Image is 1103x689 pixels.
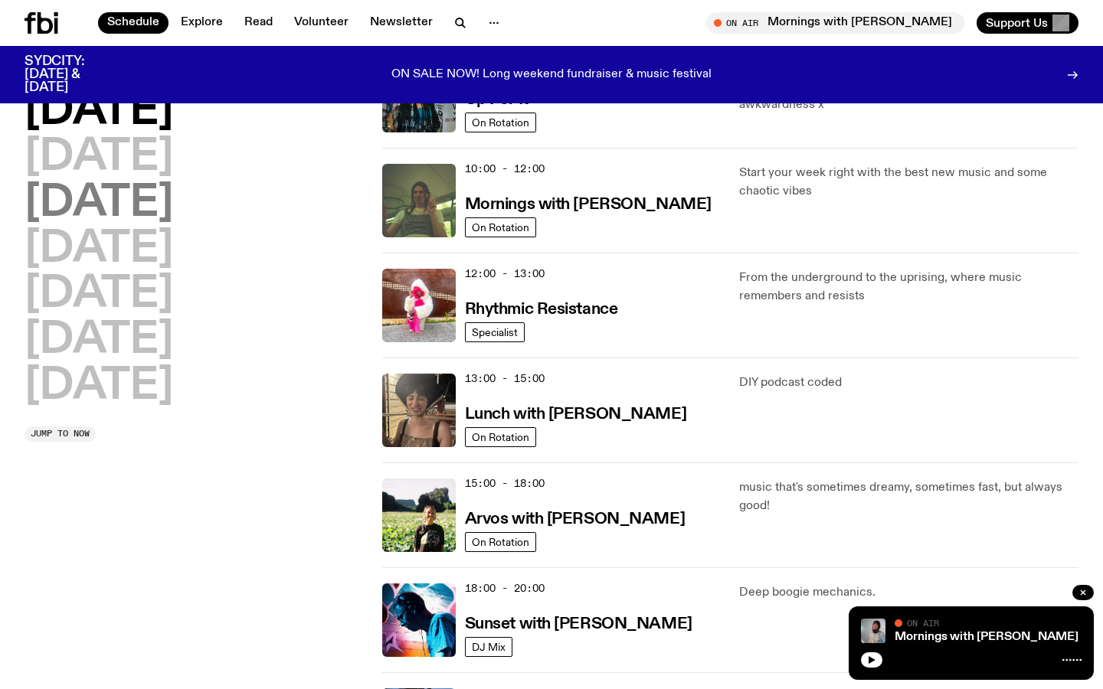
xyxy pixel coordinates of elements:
span: On Rotation [472,431,529,442]
h3: Mornings with [PERSON_NAME] [465,197,712,213]
span: 15:00 - 18:00 [465,476,545,491]
button: [DATE] [25,90,173,133]
h3: Sunset with [PERSON_NAME] [465,616,692,632]
button: [DATE] [25,273,173,316]
button: Jump to now [25,426,96,442]
button: On AirMornings with [PERSON_NAME] [706,12,964,34]
a: On Rotation [465,113,536,132]
a: Specialist [465,322,525,342]
p: Deep boogie mechanics. [739,583,1078,602]
p: DIY podcast coded [739,374,1078,392]
h3: Lunch with [PERSON_NAME] [465,407,686,423]
a: Arvos with [PERSON_NAME] [465,508,685,527]
img: Kana Frazer is smiling at the camera with her head tilted slightly to her left. She wears big bla... [861,619,885,643]
a: Sunset with [PERSON_NAME] [465,613,692,632]
a: Newsletter [361,12,442,34]
a: On Rotation [465,532,536,552]
h3: Arvos with [PERSON_NAME] [465,511,685,527]
p: Start your week right with the best new music and some chaotic vibes [739,164,1078,201]
button: [DATE] [25,319,173,362]
span: Specialist [472,326,518,338]
a: Explore [172,12,232,34]
a: Lunch with [PERSON_NAME] [465,403,686,423]
a: Rhythmic Resistance [465,299,618,318]
button: [DATE] [25,365,173,408]
img: Jim Kretschmer in a really cute outfit with cute braids, standing on a train holding up a peace s... [382,164,456,237]
span: Jump to now [31,429,90,438]
span: On Rotation [472,116,529,128]
span: On Air [907,618,939,628]
span: 10:00 - 12:00 [465,162,545,176]
span: On Rotation [472,221,529,233]
h3: SYDCITY: [DATE] & [DATE] [25,55,123,94]
span: 12:00 - 13:00 [465,266,545,281]
a: Read [235,12,282,34]
img: Bri is smiling and wearing a black t-shirt. She is standing in front of a lush, green field. Ther... [382,478,456,552]
button: Support Us [977,12,1078,34]
button: [DATE] [25,136,173,179]
h3: Rhythmic Resistance [465,302,618,318]
span: On Rotation [472,536,529,547]
span: 18:00 - 20:00 [465,581,545,596]
span: Support Us [986,16,1048,30]
p: From the underground to the uprising, where music remembers and resists [739,269,1078,305]
button: [DATE] [25,228,173,271]
a: Mornings with [PERSON_NAME] [465,194,712,213]
a: Volunteer [285,12,358,34]
a: Mornings with [PERSON_NAME] [895,631,1078,643]
button: [DATE] [25,182,173,225]
p: music that's sometimes dreamy, sometimes fast, but always good! [739,478,1078,515]
a: On Rotation [465,427,536,447]
span: 13:00 - 15:00 [465,371,545,386]
a: DJ Mix [465,637,512,657]
a: Schedule [98,12,169,34]
a: On Rotation [465,217,536,237]
img: Simon Caldwell stands side on, looking downwards. He has headphones on. Behind him is a brightly ... [382,583,456,657]
p: ON SALE NOW! Long weekend fundraiser & music festival [391,68,712,82]
img: Attu crouches on gravel in front of a brown wall. They are wearing a white fur coat with a hood, ... [382,269,456,342]
span: DJ Mix [472,641,506,652]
